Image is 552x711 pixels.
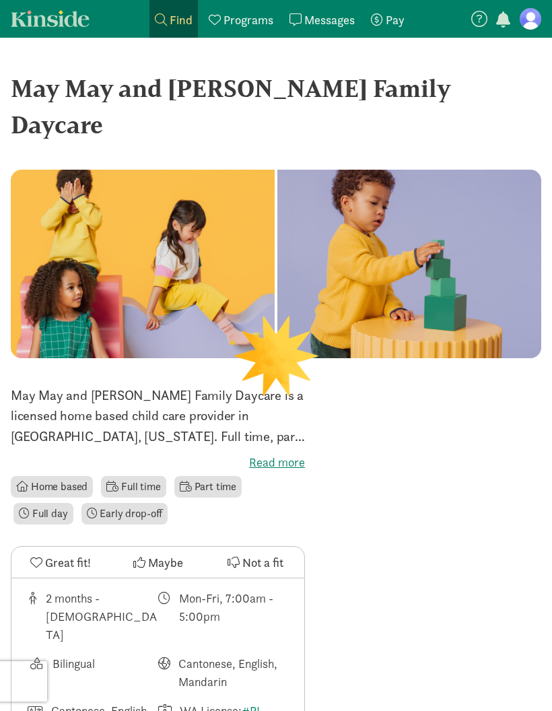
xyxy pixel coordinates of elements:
div: Class schedule [158,589,289,644]
div: 2 months - [DEMOGRAPHIC_DATA] [46,589,158,644]
div: Mon-Fri, 7:00am - 5:00pm [179,589,288,644]
span: Not a fit [242,553,283,572]
li: Full day [13,503,73,524]
div: Cantonese, English, Mandarin [178,654,288,691]
span: Messages [304,12,355,28]
span: Maybe [148,553,183,572]
div: Bilingual [53,654,95,691]
div: May May and [PERSON_NAME] Family Daycare [11,70,541,143]
a: Kinside [11,10,90,27]
span: Great fit! [45,553,91,572]
li: Early drop-off [81,503,168,524]
div: This provider's education philosophy [28,654,158,691]
label: Read more [11,454,305,471]
button: Great fit! [11,547,109,578]
li: Home based [11,476,93,498]
button: Maybe [109,547,207,578]
span: Pay [386,12,405,28]
span: Programs [223,12,273,28]
li: Full time [101,476,166,498]
div: Age range for children that this provider cares for [28,589,158,644]
p: May May and [PERSON_NAME] Family Daycare is a licensed home based child care provider in [GEOGRAP... [11,385,305,446]
span: Find [170,12,193,28]
button: Not a fit [207,547,304,578]
div: Languages taught [158,654,289,691]
li: Part time [174,476,242,498]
